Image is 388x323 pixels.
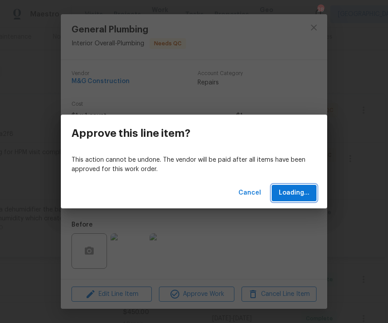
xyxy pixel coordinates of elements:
span: Cancel [238,187,261,199]
button: Cancel [235,185,265,201]
button: Loading... [272,185,317,201]
h3: Approve this line item? [71,127,190,140]
p: This action cannot be undone. The vendor will be paid after all items have been approved for this... [71,156,317,174]
span: Loading... [279,187,309,199]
